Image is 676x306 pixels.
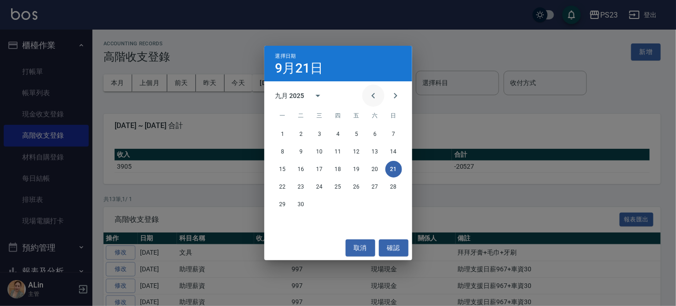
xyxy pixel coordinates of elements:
[293,106,310,125] span: 星期二
[274,143,291,160] button: 8
[275,91,305,101] div: 九月 2025
[293,178,310,195] button: 23
[275,63,323,74] h4: 9月21日
[385,106,402,125] span: 星期日
[367,143,384,160] button: 13
[367,126,384,142] button: 6
[385,143,402,160] button: 14
[362,85,384,107] button: Previous month
[385,126,402,142] button: 7
[311,143,328,160] button: 10
[293,143,310,160] button: 9
[348,126,365,142] button: 5
[367,161,384,177] button: 20
[293,196,310,213] button: 30
[348,143,365,160] button: 12
[274,106,291,125] span: 星期一
[330,161,347,177] button: 18
[367,178,384,195] button: 27
[346,239,375,257] button: 取消
[275,53,296,59] span: 選擇日期
[384,85,407,107] button: Next month
[379,239,408,257] button: 確認
[311,106,328,125] span: 星期三
[274,196,291,213] button: 29
[330,178,347,195] button: 25
[330,126,347,142] button: 4
[311,161,328,177] button: 17
[367,106,384,125] span: 星期六
[311,178,328,195] button: 24
[311,126,328,142] button: 3
[348,106,365,125] span: 星期五
[348,178,365,195] button: 26
[274,161,291,177] button: 15
[274,178,291,195] button: 22
[385,178,402,195] button: 28
[274,126,291,142] button: 1
[385,161,402,177] button: 21
[307,85,329,107] button: calendar view is open, switch to year view
[293,161,310,177] button: 16
[293,126,310,142] button: 2
[348,161,365,177] button: 19
[330,143,347,160] button: 11
[330,106,347,125] span: 星期四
